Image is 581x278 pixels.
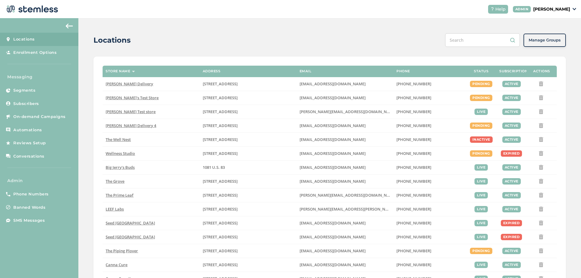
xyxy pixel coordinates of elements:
[551,249,581,278] iframe: Chat Widget
[13,191,49,197] span: Phone Numbers
[529,37,561,43] span: Manage Groups
[13,36,35,42] span: Locations
[533,6,570,12] p: [PERSON_NAME]
[13,114,66,120] span: On-demand Campaigns
[5,3,58,15] img: logo-dark-0685b13c.svg
[13,101,39,107] span: Subscribers
[513,6,531,12] div: ADMIN
[94,35,131,46] h2: Locations
[13,140,46,146] span: Reviews Setup
[13,87,35,93] span: Segments
[13,153,44,159] span: Conversations
[495,6,506,12] span: Help
[573,8,576,10] img: icon_down-arrow-small-66adaf34.svg
[13,127,42,133] span: Automations
[445,33,520,47] input: Search
[524,34,566,47] button: Manage Groups
[491,7,494,11] img: icon-help-white-03924b79.svg
[13,204,45,211] span: Banned Words
[13,50,57,56] span: Enrollment Options
[13,217,45,224] span: SMS Messages
[66,24,73,28] img: icon-arrow-back-accent-c549486e.svg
